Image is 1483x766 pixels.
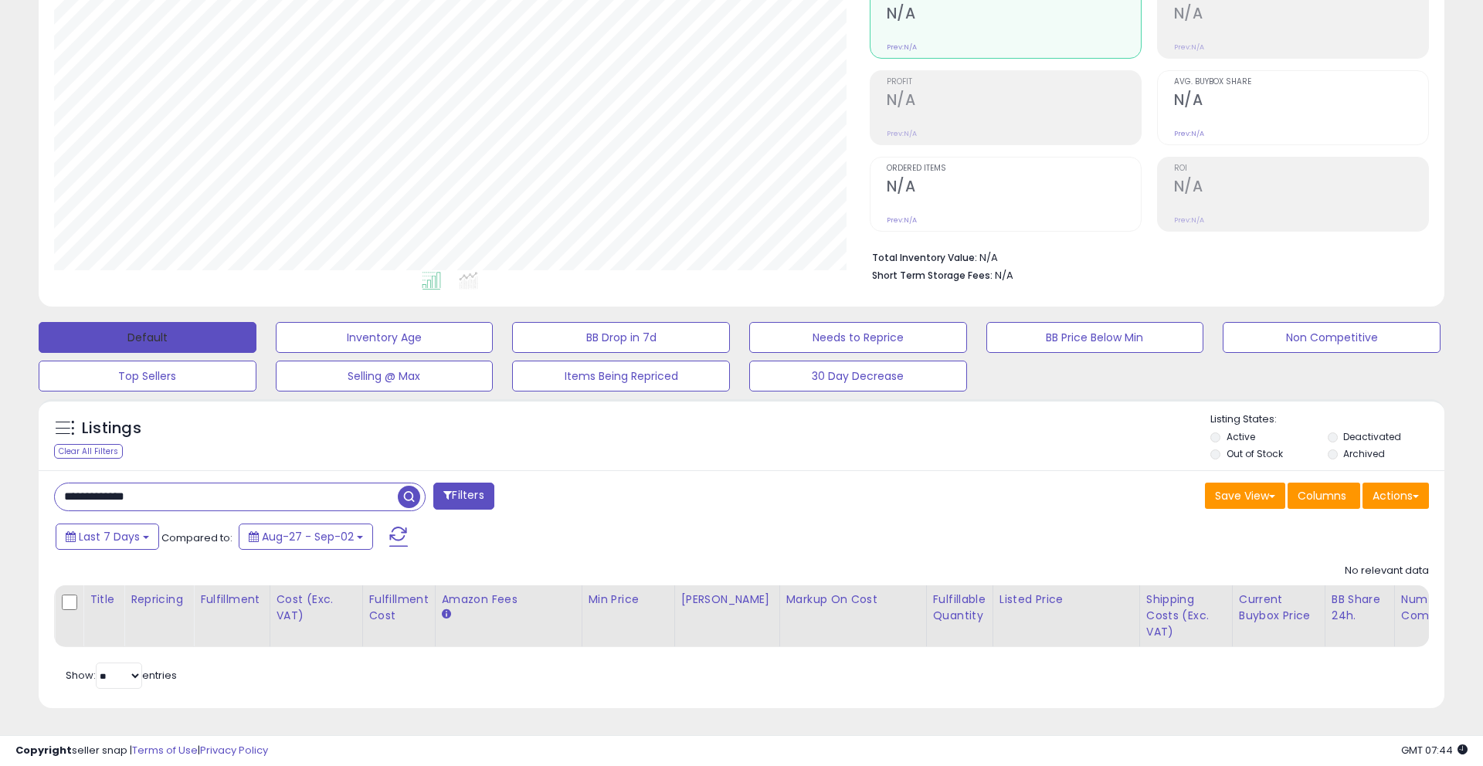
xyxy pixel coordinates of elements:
a: Terms of Use [132,743,198,758]
div: Fulfillable Quantity [933,591,986,624]
span: ROI [1174,164,1428,173]
small: Amazon Fees. [442,608,451,622]
b: Total Inventory Value: [872,251,977,264]
button: BB Drop in 7d [512,322,730,353]
div: Current Buybox Price [1239,591,1318,624]
button: BB Price Below Min [986,322,1204,353]
button: Columns [1288,483,1360,509]
button: 30 Day Decrease [749,361,967,391]
button: Save View [1205,483,1285,509]
div: Amazon Fees [442,591,575,608]
button: Filters [433,483,494,510]
button: Default [39,322,256,353]
div: Fulfillment Cost [369,591,429,624]
button: Needs to Reprice [749,322,967,353]
span: Columns [1298,488,1346,503]
h2: N/A [1174,91,1428,112]
div: Min Price [589,591,668,608]
b: Short Term Storage Fees: [872,269,993,282]
span: Last 7 Days [79,529,140,544]
label: Out of Stock [1227,447,1283,460]
button: Inventory Age [276,322,494,353]
div: BB Share 24h. [1332,591,1388,624]
h2: N/A [1174,5,1428,25]
span: Profit [887,78,1141,86]
h2: N/A [887,5,1141,25]
h5: Listings [82,418,141,439]
button: Selling @ Max [276,361,494,391]
small: Prev: N/A [1174,215,1204,225]
small: Prev: N/A [887,215,917,225]
label: Deactivated [1343,430,1401,443]
div: Title [90,591,117,608]
div: Cost (Exc. VAT) [277,591,356,624]
th: The percentage added to the cost of goods (COGS) that forms the calculator for Min & Max prices. [779,585,926,647]
h2: N/A [1174,178,1428,198]
button: Last 7 Days [56,524,159,550]
button: Actions [1363,483,1429,509]
label: Active [1227,430,1255,443]
span: 2025-09-12 07:44 GMT [1401,743,1468,758]
button: Top Sellers [39,361,256,391]
a: Privacy Policy [200,743,268,758]
div: Repricing [131,591,187,608]
strong: Copyright [15,743,72,758]
small: Prev: N/A [887,129,917,138]
div: Shipping Costs (Exc. VAT) [1146,591,1226,640]
div: Markup on Cost [786,591,920,608]
button: Non Competitive [1223,322,1441,353]
h2: N/A [887,178,1141,198]
div: [PERSON_NAME] [681,591,773,608]
label: Archived [1343,447,1385,460]
button: Items Being Repriced [512,361,730,391]
p: Listing States: [1210,412,1444,427]
div: seller snap | | [15,744,268,758]
div: Listed Price [999,591,1133,608]
span: Show: entries [66,668,177,683]
div: No relevant data [1345,564,1429,578]
span: Avg. Buybox Share [1174,78,1428,86]
h2: N/A [887,91,1141,112]
span: Aug-27 - Sep-02 [262,529,354,544]
button: Aug-27 - Sep-02 [239,524,373,550]
div: Fulfillment [200,591,263,608]
div: Clear All Filters [54,444,123,459]
li: N/A [872,247,1417,266]
div: Num of Comp. [1401,591,1458,624]
span: N/A [995,268,1013,283]
span: Ordered Items [887,164,1141,173]
small: Prev: N/A [1174,129,1204,138]
span: Compared to: [161,530,232,545]
small: Prev: N/A [1174,42,1204,52]
small: Prev: N/A [887,42,917,52]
